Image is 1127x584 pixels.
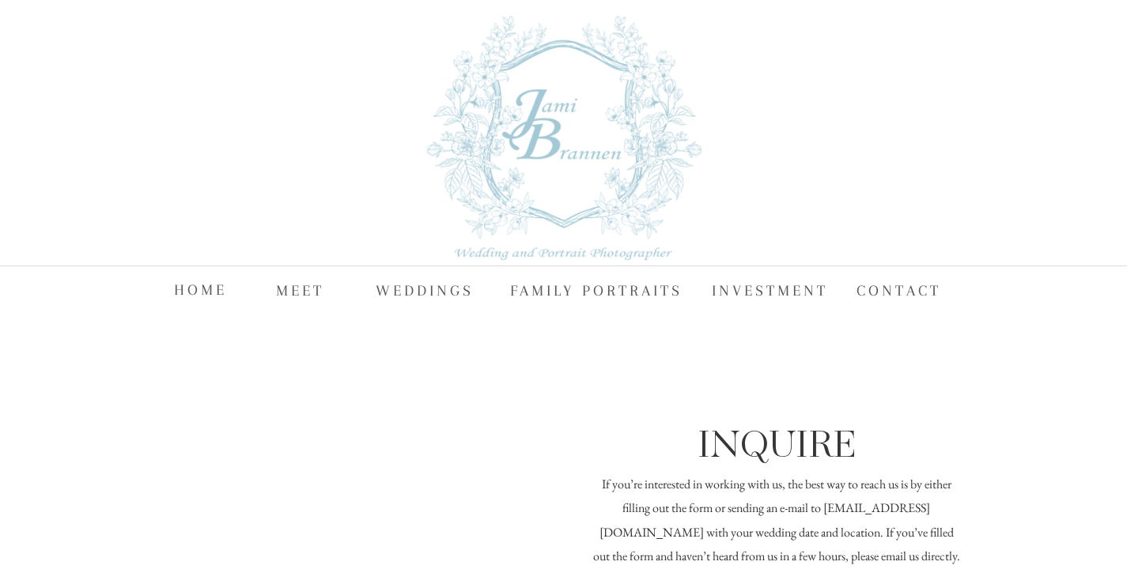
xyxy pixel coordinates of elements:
[376,277,475,301] a: WEDDINGS
[174,277,227,300] a: HOME
[276,277,327,301] a: MEET
[857,277,956,301] a: CONTACT
[591,473,962,572] p: If you’re interested in working with us, the best way to reach us is by either filling out the fo...
[510,277,688,301] a: FAMILY PORTRAITS
[712,277,831,301] a: Investment
[584,420,970,463] h1: INQUIRE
